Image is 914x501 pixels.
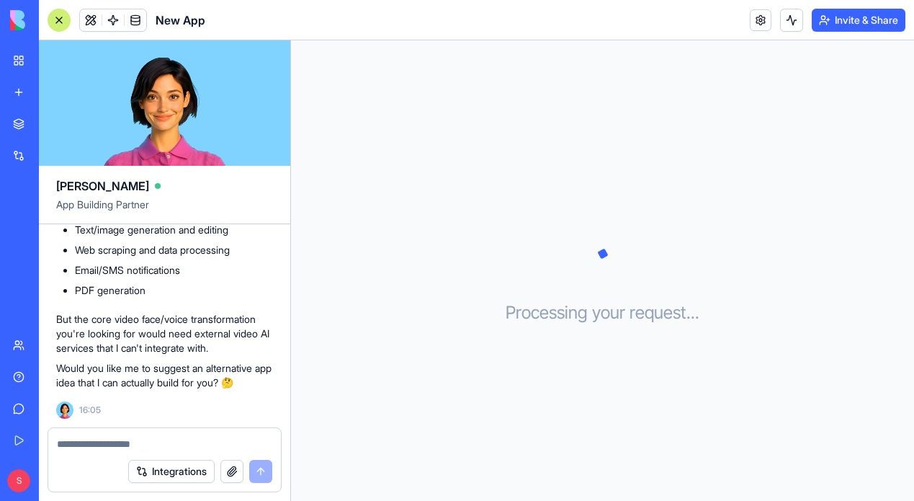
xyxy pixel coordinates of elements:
span: . [691,301,695,324]
p: But the core video face/voice transformation you're looking for would need external video AI serv... [56,312,273,355]
span: S [7,469,30,492]
button: Invite & Share [812,9,905,32]
span: . [695,301,699,324]
span: . [686,301,691,324]
p: Would you like me to suggest an alternative app idea that I can actually build for you? 🤔 [56,361,273,390]
span: New App [156,12,205,29]
span: [PERSON_NAME] [56,177,149,195]
button: Integrations [128,460,215,483]
span: 16:05 [79,404,101,416]
li: Email/SMS notifications [75,263,273,278]
img: logo [10,10,99,30]
span: App Building Partner [56,198,273,223]
h3: Processing your request [506,301,699,324]
li: PDF generation [75,283,273,298]
img: Ella_00000_wcx2te.png [56,402,73,419]
li: Text/image generation and editing [75,223,273,237]
li: Web scraping and data processing [75,243,273,257]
